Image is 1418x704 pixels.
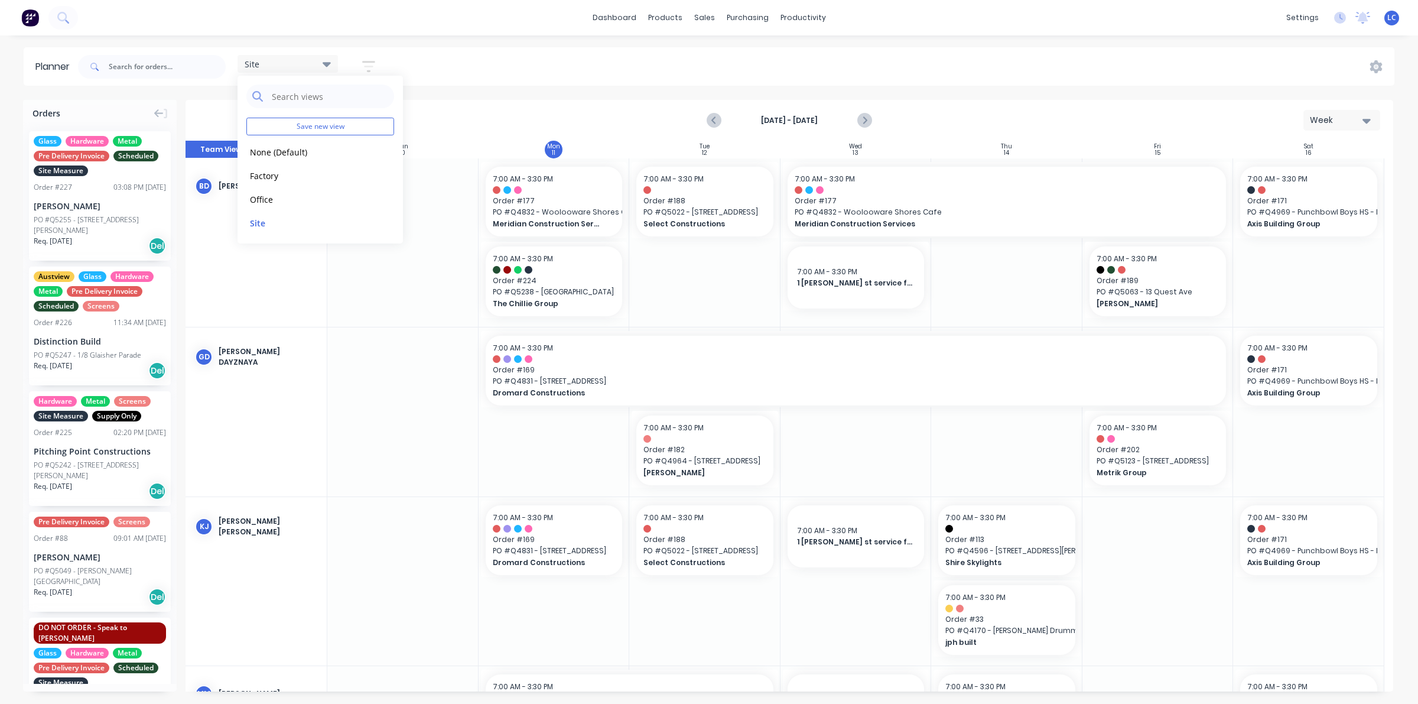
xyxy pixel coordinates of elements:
[195,348,213,366] div: GD
[493,557,603,568] span: Dromard Constructions
[34,166,88,176] span: Site Measure
[1247,376,1370,387] span: PO # Q4969 - Punchbowl Boys HS - Building A
[643,468,754,478] span: [PERSON_NAME]
[797,267,857,277] span: 7:00 AM - 3:30 PM
[945,534,1068,545] span: Order # 113
[34,411,88,421] span: Site Measure
[643,546,766,556] span: PO # Q5022 - [STREET_ADDRESS]
[34,361,72,371] span: Req. [DATE]
[643,445,766,455] span: Order # 182
[148,237,166,255] div: Del
[34,151,109,161] span: Pre Delivery Invoice
[643,456,766,466] span: PO # Q4964 - [STREET_ADDRESS]
[34,648,61,658] span: Glass
[797,525,857,536] span: 7:00 AM - 3:30 PM
[547,143,560,150] div: Mon
[34,481,72,492] span: Req. [DATE]
[195,518,213,536] div: KJ
[113,317,166,328] div: 11:34 AM [DATE]
[271,85,388,108] input: Search views
[643,512,704,523] span: 7:00 AM - 3:30 PM
[83,301,119,312] span: Screens
[148,482,166,500] div: Del
[493,365,1219,375] span: Order # 169
[1247,174,1308,184] span: 7:00 AM - 3:30 PM
[493,287,616,297] span: PO # Q5238 - [GEOGRAPHIC_DATA]
[113,182,166,193] div: 03:08 PM [DATE]
[493,299,603,309] span: The Chillie Group
[34,271,74,282] span: Austview
[113,663,158,673] span: Scheduled
[34,301,79,312] span: Scheduled
[1097,456,1219,466] span: PO # Q5123 - [STREET_ADDRESS]
[34,182,72,193] div: Order # 227
[1304,143,1313,150] div: Sat
[493,376,1219,387] span: PO # Q4831 - [STREET_ADDRESS]
[195,685,213,703] div: MM
[34,215,166,236] div: PO #Q5255 - [STREET_ADDRESS][PERSON_NAME]
[1154,143,1161,150] div: Fri
[945,682,1006,692] span: 7:00 AM - 3:30 PM
[34,350,141,361] div: PO #Q5247 - 1/8 Glaisher Parade
[945,592,1006,602] span: 7:00 AM - 3:30 PM
[700,143,710,150] div: Tue
[795,174,855,184] span: 7:00 AM - 3:30 PM
[113,136,142,147] span: Metal
[1247,546,1370,556] span: PO # Q4969 - Punchbowl Boys HS - Building A
[643,174,704,184] span: 7:00 AM - 3:30 PM
[66,648,109,658] span: Hardware
[246,118,394,135] button: Save new view
[853,150,858,156] div: 13
[34,517,109,527] span: Pre Delivery Invoice
[730,115,848,126] strong: [DATE] - [DATE]
[113,533,166,544] div: 09:01 AM [DATE]
[1306,150,1312,156] div: 16
[493,196,616,206] span: Order # 177
[1155,150,1160,156] div: 15
[493,207,616,218] span: PO # Q4832 - Woolooware Shores Cafe
[1004,150,1009,156] div: 14
[552,150,555,156] div: 11
[493,534,616,545] span: Order # 169
[245,58,259,70] span: Site
[148,362,166,379] div: Del
[34,533,68,544] div: Order # 88
[1247,207,1370,218] span: PO # Q4969 - Punchbowl Boys HS - Building A
[642,9,688,27] div: products
[1247,557,1358,568] span: Axis Building Group
[219,516,317,537] div: [PERSON_NAME] [PERSON_NAME]
[1001,143,1012,150] div: Thu
[721,9,775,27] div: purchasing
[35,60,76,74] div: Planner
[92,411,141,421] span: Supply Only
[1247,534,1370,545] span: Order # 171
[1247,219,1358,229] span: Axis Building Group
[113,427,166,438] div: 02:20 PM [DATE]
[109,55,226,79] input: Search for orders...
[945,637,1056,648] span: jph built
[493,174,553,184] span: 7:00 AM - 3:30 PM
[34,236,72,246] span: Req. [DATE]
[34,677,88,688] span: Site Measure
[81,396,110,407] span: Metal
[493,219,603,229] span: Meridian Construction Services
[34,566,166,587] div: PO #Q5049 - [PERSON_NAME][GEOGRAPHIC_DATA]
[797,278,915,288] span: 1 [PERSON_NAME] st service for jbuild
[643,219,754,229] span: Select Constructions
[34,396,77,407] span: Hardware
[113,517,150,527] span: Screens
[34,335,166,348] div: Distinction Build
[34,460,166,481] div: PO #Q5242 - [STREET_ADDRESS][PERSON_NAME]
[849,143,862,150] div: Wed
[66,136,109,147] span: Hardware
[1247,388,1358,398] span: Axis Building Group
[1310,114,1364,126] div: Week
[246,145,372,158] button: None (Default)
[945,614,1068,625] span: Order # 33
[643,196,766,206] span: Order # 188
[795,219,1177,229] span: Meridian Construction Services
[1097,254,1157,264] span: 7:00 AM - 3:30 PM
[493,275,616,286] span: Order # 224
[114,396,151,407] span: Screens
[493,512,553,523] span: 7:00 AM - 3:30 PM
